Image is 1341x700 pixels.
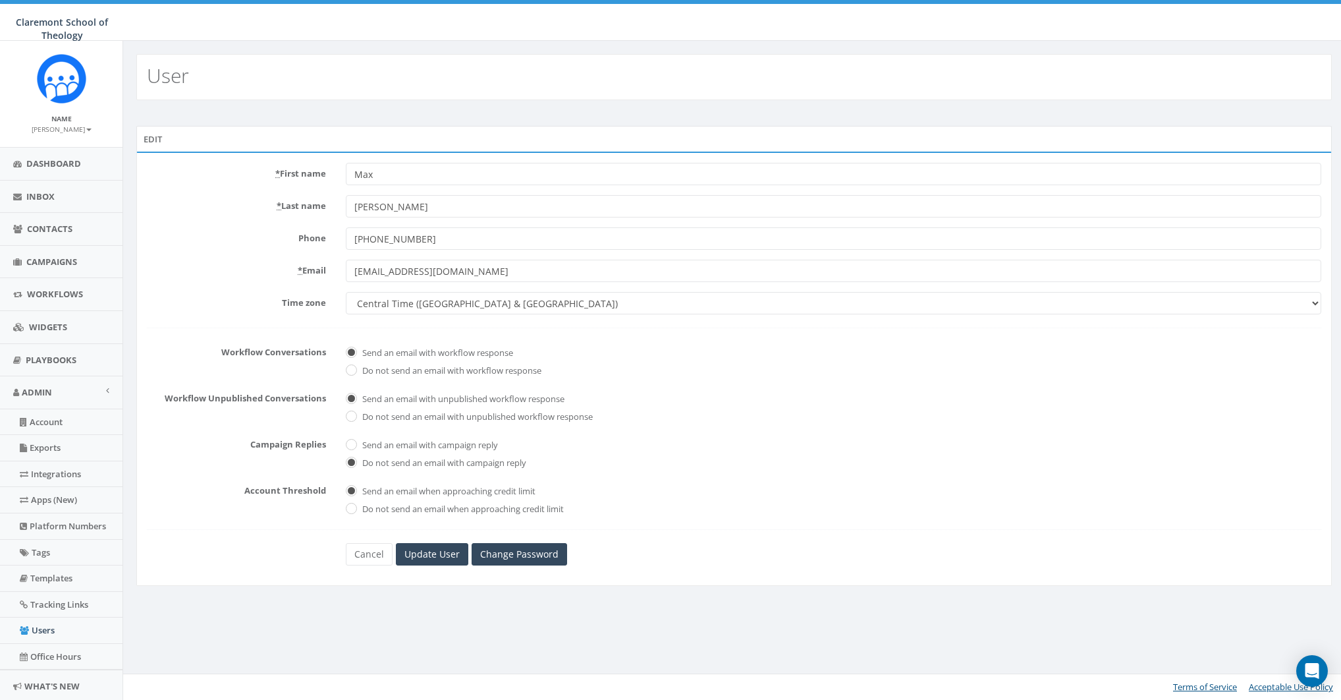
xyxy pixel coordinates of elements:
[137,434,336,451] label: Campaign Replies
[346,543,393,566] a: Cancel
[1296,655,1328,687] div: Open Intercom Messenger
[359,393,564,406] label: Send an email with unpublished workflow response
[359,347,513,360] label: Send an email with workflow response
[137,292,336,309] label: Time zone
[137,480,336,497] label: Account Threshold
[137,227,336,245] label: Phone
[22,386,52,398] span: Admin
[275,167,280,179] abbr: required
[137,260,336,277] label: Email
[472,543,567,566] a: Change Password
[24,680,80,692] span: What's New
[137,163,336,180] label: First name
[346,227,1321,250] input: +1 222 3334455
[16,16,108,42] span: Claremont School of Theology
[26,190,55,202] span: Inbox
[136,126,1332,152] div: Edit
[359,457,526,470] label: Do not send an email with campaign reply
[359,439,498,452] label: Send an email with campaign reply
[147,65,189,86] h2: User
[51,114,72,123] small: Name
[32,123,92,134] a: [PERSON_NAME]
[37,54,86,103] img: Rally_Corp_Icon.png
[277,200,281,212] abbr: required
[32,125,92,134] small: [PERSON_NAME]
[27,288,83,300] span: Workflows
[1249,681,1333,693] a: Acceptable Use Policy
[137,388,336,405] label: Workflow Unpublished Conversations
[26,256,77,268] span: Campaigns
[26,354,76,366] span: Playbooks
[396,543,468,566] input: Update User
[27,223,72,235] span: Contacts
[137,195,336,212] label: Last name
[29,321,67,333] span: Widgets
[359,411,593,424] label: Do not send an email with unpublished workflow response
[359,503,564,516] label: Do not send an email when approaching credit limit
[1173,681,1237,693] a: Terms of Service
[359,485,535,498] label: Send an email when approaching credit limit
[26,158,81,169] span: Dashboard
[298,264,302,276] abbr: required
[137,341,336,359] label: Workflow Conversations
[359,365,541,378] label: Do not send an email with workflow response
